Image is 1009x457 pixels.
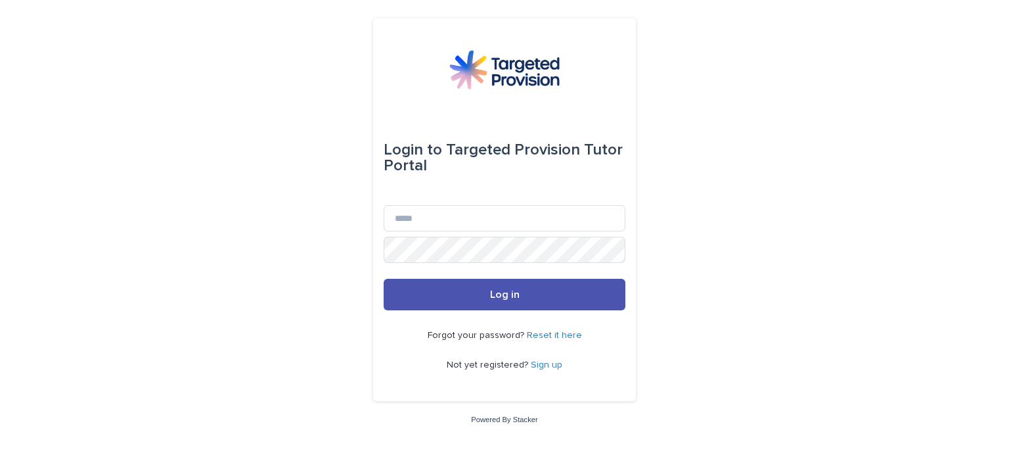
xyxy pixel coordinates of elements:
[531,360,562,370] a: Sign up
[471,416,537,423] a: Powered By Stacker
[490,289,520,300] span: Log in
[449,50,560,89] img: M5nRWzHhSzIhMunXDL62
[384,142,442,158] span: Login to
[384,279,625,310] button: Log in
[527,331,582,340] a: Reset it here
[384,132,625,184] div: Targeted Provision Tutor Portal
[447,360,531,370] span: Not yet registered?
[428,331,527,340] span: Forgot your password?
